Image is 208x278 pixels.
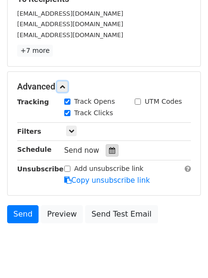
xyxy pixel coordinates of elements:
a: Send Test Email [85,205,158,223]
strong: Unsubscribe [17,165,64,173]
label: Track Clicks [74,108,113,118]
small: [EMAIL_ADDRESS][DOMAIN_NAME] [17,10,123,17]
a: Copy unsubscribe link [64,176,150,185]
label: Add unsubscribe link [74,164,144,174]
a: +7 more [17,45,53,57]
a: Send [7,205,39,223]
a: Preview [41,205,83,223]
strong: Tracking [17,98,49,106]
strong: Filters [17,128,41,135]
h5: Advanced [17,81,191,92]
small: [EMAIL_ADDRESS][DOMAIN_NAME] [17,20,123,28]
label: Track Opens [74,97,115,107]
small: [EMAIL_ADDRESS][DOMAIN_NAME] [17,31,123,39]
span: Send now [64,146,99,155]
label: UTM Codes [145,97,182,107]
strong: Schedule [17,146,51,153]
iframe: Chat Widget [160,232,208,278]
